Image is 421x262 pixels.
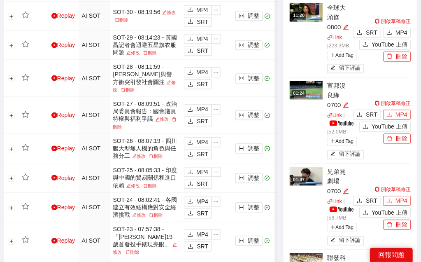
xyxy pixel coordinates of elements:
[327,150,364,159] button: edit留下評論
[8,13,14,19] button: 展開行
[142,50,158,55] a: 刪除
[143,50,148,55] span: delete
[212,169,221,175] span: ellipsis
[184,116,212,126] button: downloadSRT
[51,238,57,243] span: play-circle
[197,117,208,126] span: SRT
[197,17,208,26] span: SRT
[113,17,130,22] a: 刪除
[184,149,212,159] button: downloadSRT
[82,11,107,20] div: AI SOT
[359,122,411,131] button: uploadYouTube 上傳
[327,223,357,232] span: Add Tag
[353,110,381,119] button: downloadSRT
[211,229,221,239] button: ellipsis
[375,19,411,24] a: 開啟草稿修正
[239,204,244,211] span: column-width
[125,50,142,55] a: 修改
[51,13,57,19] span: play-circle
[51,75,57,81] span: play-circle
[188,19,193,25] span: download
[130,154,147,159] a: 修改
[125,183,142,188] a: 修改
[330,65,336,71] span: edit
[167,80,171,84] span: edit
[357,198,363,204] span: download
[211,67,221,77] button: ellipsis
[124,250,141,255] a: 刪除
[212,36,221,42] span: ellipsis
[327,112,351,136] p: | | 52.0 MB
[212,106,221,112] span: ellipsis
[395,110,407,119] span: MP4
[22,111,29,118] span: star
[197,150,208,159] span: SRT
[239,175,244,181] span: column-width
[22,74,29,81] span: star
[384,133,411,143] button: delete刪除
[235,11,263,21] button: column-width調整
[184,5,212,15] button: downloadMP4
[113,166,178,189] div: SOT-25 - 08:05:33 - 印度與中國的貿易關係和進口依賴
[330,237,336,243] span: edit
[239,13,244,19] span: column-width
[196,230,208,239] span: MP4
[343,100,349,110] div: 編輯
[184,46,212,56] button: downloadSRT
[196,105,208,114] span: MP4
[196,167,208,176] span: MP4
[184,196,212,206] button: downloadMP4
[187,232,193,238] span: download
[82,40,107,49] div: AI SOT
[8,175,14,182] button: 展開行
[327,3,351,32] div: 全球大頭條0800
[359,208,411,218] button: uploadYouTube 上傳
[22,11,29,19] span: star
[113,8,178,23] div: SOT-30 - 08:19:56
[187,198,193,205] span: download
[184,241,212,251] button: downloadSRT
[383,28,411,37] button: downloadMP4
[375,101,411,106] a: 開啟草稿修正
[265,13,270,19] span: check-circle
[8,75,14,82] button: 展開行
[187,169,193,175] span: download
[343,22,349,32] div: 編輯
[211,5,221,15] button: ellipsis
[155,117,160,122] span: edit
[197,179,208,188] span: SRT
[187,69,193,76] span: download
[366,196,377,205] span: SRT
[292,90,306,97] div: 01:24
[327,35,333,40] span: link
[212,199,221,204] span: ellipsis
[265,175,270,181] span: check-circle
[51,204,57,210] span: play-circle
[184,67,212,77] button: downloadMP4
[327,64,364,73] button: edit留下評論
[375,101,380,105] span: copy
[188,243,193,250] span: download
[196,34,208,43] span: MP4
[160,10,177,15] a: 修改
[343,188,349,194] span: edit
[51,145,57,151] span: play-circle
[51,204,75,211] a: Replay
[184,79,212,89] button: downloadSRT
[239,145,244,152] span: column-width
[51,12,75,19] a: Replay
[327,112,333,118] span: link
[51,112,75,118] a: Replay
[212,69,221,75] span: ellipsis
[149,154,154,158] span: delete
[51,175,57,180] span: play-circle
[187,7,193,13] span: download
[184,17,212,27] button: downloadSRT
[197,242,208,251] span: SRT
[330,151,336,157] span: edit
[330,52,335,57] span: plus
[197,46,208,55] span: SRT
[363,41,368,48] span: upload
[235,173,263,183] button: column-width調整
[235,236,263,246] button: column-width調整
